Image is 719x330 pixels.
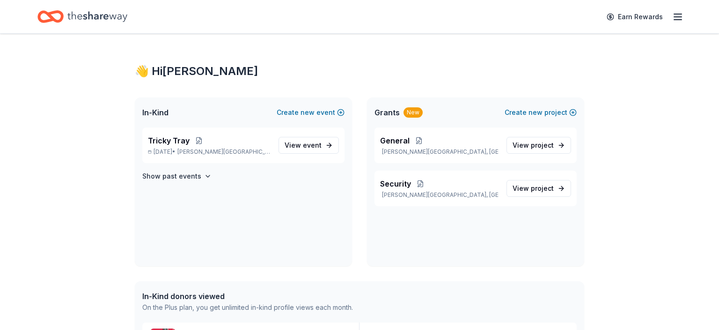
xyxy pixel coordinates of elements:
a: Earn Rewards [601,8,668,25]
span: new [528,107,543,118]
a: View event [279,137,339,154]
span: View [513,140,554,151]
span: new [301,107,315,118]
button: Createnewevent [277,107,345,118]
span: event [303,141,322,149]
div: In-Kind donors viewed [142,291,353,302]
span: In-Kind [142,107,169,118]
button: Show past events [142,171,212,182]
p: [PERSON_NAME][GEOGRAPHIC_DATA], [GEOGRAPHIC_DATA] [380,191,499,199]
span: project [531,184,554,192]
div: New [404,107,423,118]
span: [PERSON_NAME][GEOGRAPHIC_DATA], [GEOGRAPHIC_DATA] [177,148,271,156]
span: Tricky Tray [148,135,190,146]
span: View [513,183,554,194]
span: General [380,135,410,146]
div: On the Plus plan, you get unlimited in-kind profile views each month. [142,302,353,313]
span: View [285,140,322,151]
a: Home [37,6,127,28]
h4: Show past events [142,171,201,182]
p: [DATE] • [148,148,271,156]
span: project [531,141,554,149]
p: [PERSON_NAME][GEOGRAPHIC_DATA], [GEOGRAPHIC_DATA] [380,148,499,156]
a: View project [506,137,571,154]
span: Grants [374,107,400,118]
span: Security [380,178,411,189]
div: 👋 Hi [PERSON_NAME] [135,64,584,79]
button: Createnewproject [505,107,577,118]
a: View project [506,180,571,197]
